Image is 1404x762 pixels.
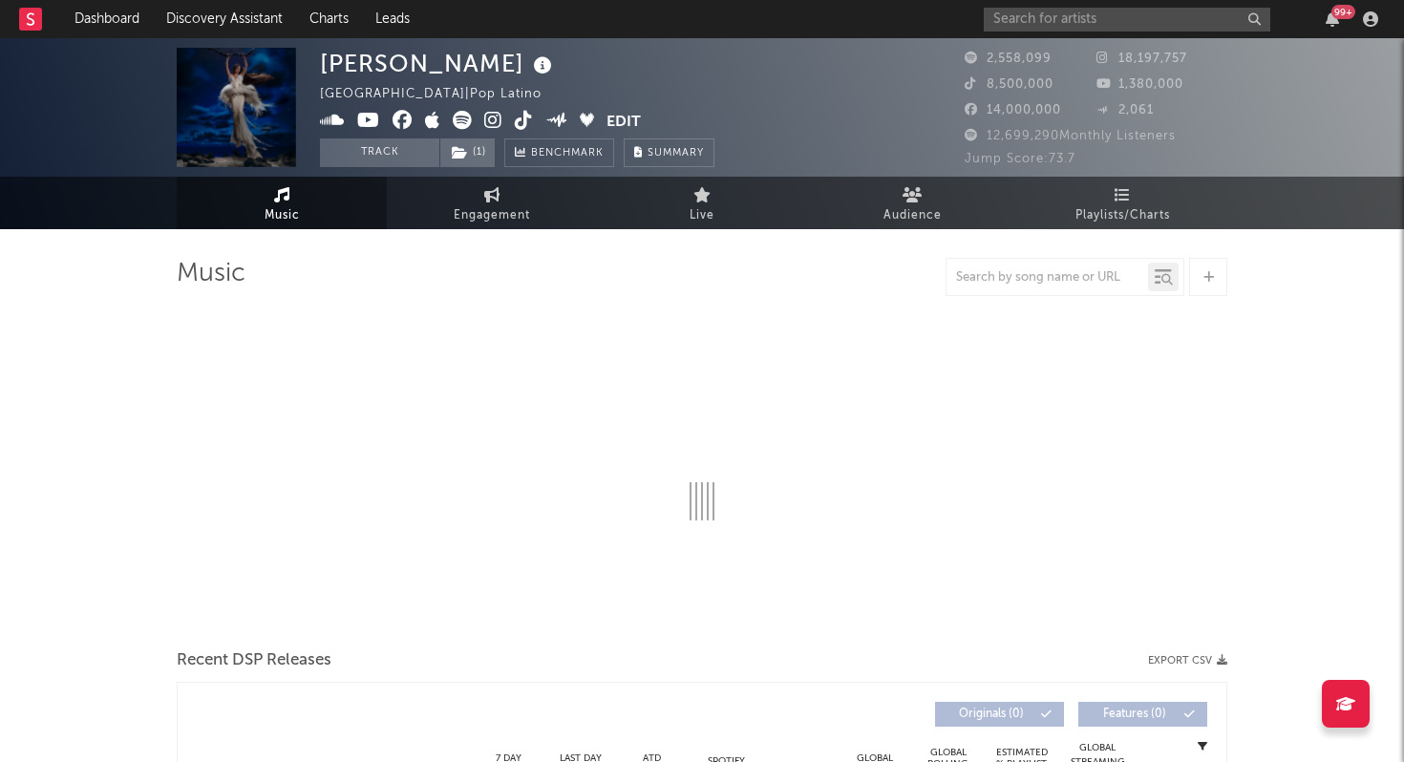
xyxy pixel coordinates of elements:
div: [PERSON_NAME] [320,48,557,79]
button: Originals(0) [935,702,1064,727]
span: 2,558,099 [965,53,1052,65]
a: Audience [807,177,1017,229]
span: Live [690,204,714,227]
button: Features(0) [1078,702,1207,727]
span: 14,000,000 [965,104,1061,116]
span: Originals ( 0 ) [947,709,1035,720]
span: 18,197,757 [1096,53,1187,65]
button: (1) [440,138,495,167]
input: Search for artists [984,8,1270,32]
span: Audience [883,204,942,227]
button: 99+ [1326,11,1339,27]
div: [GEOGRAPHIC_DATA] | Pop Latino [320,83,564,106]
a: Engagement [387,177,597,229]
span: Jump Score: 73.7 [965,153,1075,165]
span: Engagement [454,204,530,227]
a: Playlists/Charts [1017,177,1227,229]
a: Benchmark [504,138,614,167]
span: Features ( 0 ) [1091,709,1179,720]
span: Benchmark [531,142,604,165]
button: Edit [606,111,641,135]
span: ( 1 ) [439,138,496,167]
span: 12,699,290 Monthly Listeners [965,130,1176,142]
button: Summary [624,138,714,167]
div: 99 + [1331,5,1355,19]
span: Music [265,204,300,227]
a: Music [177,177,387,229]
button: Track [320,138,439,167]
span: 1,380,000 [1096,78,1183,91]
span: 8,500,000 [965,78,1053,91]
span: 2,061 [1096,104,1154,116]
a: Live [597,177,807,229]
input: Search by song name or URL [947,270,1148,286]
span: Playlists/Charts [1075,204,1170,227]
span: Summary [648,148,704,159]
span: Recent DSP Releases [177,649,331,672]
button: Export CSV [1148,655,1227,667]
